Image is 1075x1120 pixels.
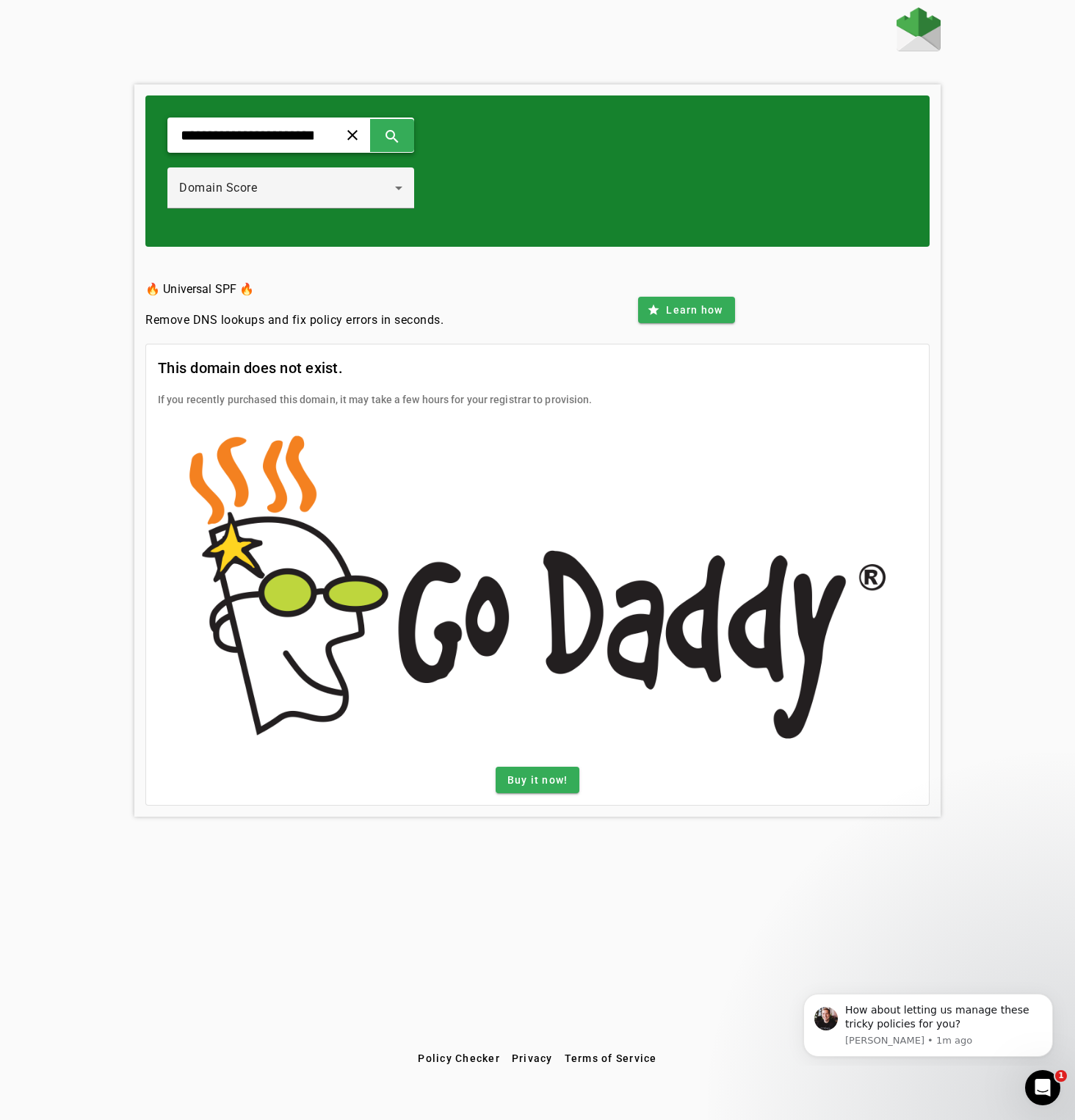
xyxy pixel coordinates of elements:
button: Buy it now! [496,767,580,793]
h3: 🔥 Universal SPF 🔥 [145,279,444,300]
mat-card-subtitle: If you recently purchased this domain, it may take a few hours for your registrar to provision. [158,391,593,408]
iframe: Intercom live chat [1025,1070,1060,1105]
a: Home [897,7,941,55]
img: Fraudmarc Logo [897,7,941,51]
h4: Remove DNS lookups and fix policy errors in seconds. [145,311,444,329]
button: Policy Checker [412,1045,506,1072]
span: Domain Score [179,181,257,195]
span: Terms of Service [565,1052,657,1064]
img: godaddy-logo.png [158,422,917,752]
button: Terms of Service [559,1045,663,1072]
span: 1 [1055,1070,1067,1082]
span: Policy Checker [418,1052,500,1064]
span: Privacy [512,1052,553,1064]
span: Learn how [666,303,723,317]
button: Privacy [506,1045,559,1072]
h2: This domain does not exist. [158,356,593,380]
iframe: Intercom notifications message [781,981,1075,1066]
button: Learn how [638,297,734,323]
span: Buy it now! [507,773,568,787]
